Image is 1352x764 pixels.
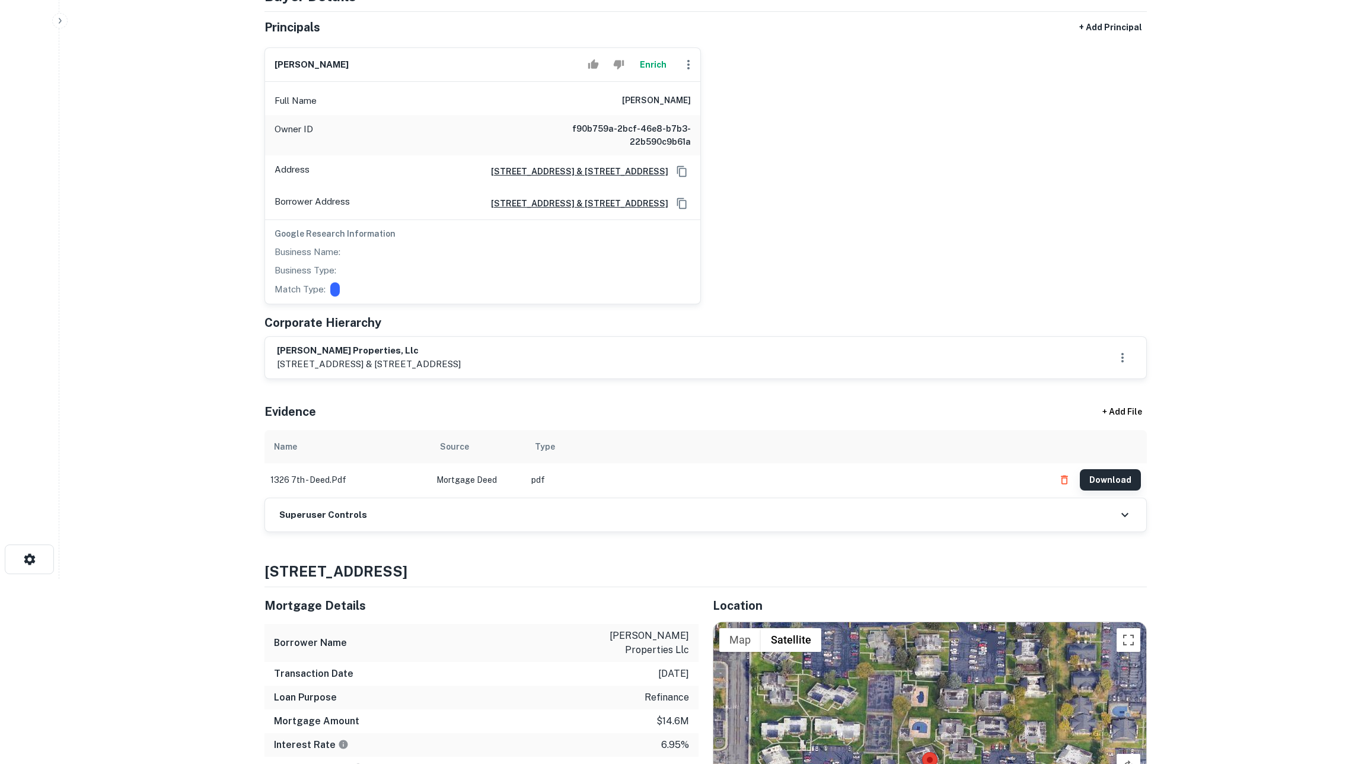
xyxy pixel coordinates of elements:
[482,197,668,210] a: [STREET_ADDRESS] & [STREET_ADDRESS]
[431,430,525,463] th: Source
[661,738,689,752] p: 6.95%
[274,667,353,681] h6: Transaction Date
[583,53,604,77] button: Accept
[275,263,336,278] p: Business Type:
[274,690,337,705] h6: Loan Purpose
[277,357,461,371] p: [STREET_ADDRESS] & [STREET_ADDRESS]
[264,18,320,36] h5: Principals
[673,163,691,180] button: Copy Address
[338,739,349,750] svg: The interest rates displayed on the website are for informational purposes only and may be report...
[1080,402,1163,423] div: + Add File
[713,597,1147,615] h5: Location
[274,714,359,728] h6: Mortgage Amount
[1117,628,1140,652] button: Toggle fullscreen view
[275,94,317,108] p: Full Name
[535,440,555,454] div: Type
[275,227,691,240] h6: Google Research Information
[673,195,691,212] button: Copy Address
[264,561,1147,582] h4: [STREET_ADDRESS]
[279,508,367,522] h6: Superuser Controls
[582,629,689,657] p: [PERSON_NAME] properties llc
[264,403,316,421] h5: Evidence
[275,195,350,212] p: Borrower Address
[264,597,699,615] h5: Mortgage Details
[549,122,691,148] h6: f90b759a-2bcf-46e8-b7b3-22b590c9b61a
[275,163,310,180] p: Address
[264,463,431,496] td: 1326 7th - deed.pdf
[761,628,821,652] button: Show satellite imagery
[264,430,1147,496] div: scrollable content
[275,282,326,297] p: Match Type:
[1054,470,1075,489] button: Delete file
[658,667,689,681] p: [DATE]
[264,314,381,332] h5: Corporate Hierarchy
[264,430,431,463] th: Name
[622,94,691,108] h6: [PERSON_NAME]
[656,714,689,728] p: $14.6m
[1080,469,1141,491] button: Download
[275,245,340,259] p: Business Name:
[608,53,629,77] button: Reject
[645,690,689,705] p: refinance
[1293,669,1352,726] iframe: Chat Widget
[277,344,461,358] h6: [PERSON_NAME] properties, llc
[275,122,313,148] p: Owner ID
[525,463,1048,496] td: pdf
[431,463,525,496] td: Mortgage Deed
[719,628,761,652] button: Show street map
[274,440,297,454] div: Name
[274,636,347,650] h6: Borrower Name
[440,440,469,454] div: Source
[274,738,349,752] h6: Interest Rate
[275,58,349,72] h6: [PERSON_NAME]
[525,430,1048,463] th: Type
[1074,17,1147,38] button: + Add Principal
[634,53,672,77] button: Enrich
[482,165,668,178] a: [STREET_ADDRESS] & [STREET_ADDRESS]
